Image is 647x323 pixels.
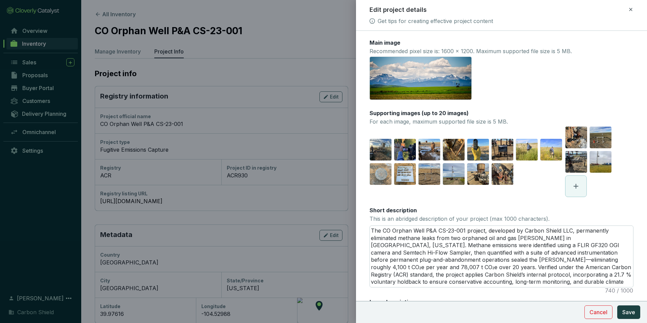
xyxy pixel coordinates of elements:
[370,163,392,185] img: https://imagedelivery.net/OeX1-Pzk5r51De534GGSBA/prod/supply/projects/5ea5080afda5415591485f1156e...
[370,207,417,214] label: Short description
[370,215,550,223] p: This is an abridged description of your project (max 1000 characters).
[589,308,607,316] span: Cancel
[565,127,587,148] img: 10cm test_HF_1013am.jpg
[370,139,392,160] img: https://imagedelivery.net/OeX1-Pzk5r51De534GGSBA/prod/supply/projects/5ea5080afda5415591485f1156e...
[622,308,635,316] span: Save
[370,5,427,14] h2: Edit project details
[443,163,465,185] img: https://imagedelivery.net/OeX1-Pzk5r51De534GGSBA/prod/supply/projects/5ea5080afda5415591485f1156e...
[467,163,489,185] img: https://imagedelivery.net/OeX1-Pzk5r51De534GGSBA/prod/supply/projects/5ea5080afda5415591485f1156e...
[394,163,416,185] img: https://imagedelivery.net/OeX1-Pzk5r51De534GGSBA/prod/supply/projects/5ea5080afda5415591485f1156e...
[565,151,587,173] img: 257 (4)-small.jpg
[370,109,469,117] label: Supporting images (up to 20 images)
[419,139,440,160] img: https://imagedelivery.net/OeX1-Pzk5r51De534GGSBA/prod/supply/projects/5ea5080afda5415591485f1156e...
[419,163,440,185] img: https://imagedelivery.net/OeX1-Pzk5r51De534GGSBA/prod/supply/projects/5ea5080afda5415591485f1156e...
[443,139,465,160] img: https://imagedelivery.net/OeX1-Pzk5r51De534GGSBA/prod/supply/projects/5ea5080afda5415591485f1156e...
[370,39,400,46] label: Main image
[590,151,611,173] img: 74033448536__CCA90E75-692F-4F0C-A70D-EBABA1A4874F.jpg
[516,139,538,160] img: https://imagedelivery.net/OeX1-Pzk5r51De534GGSBA/prod/supply/projects/5ea5080afda5415591485f1156e...
[370,118,508,126] p: For each image, maximum supported file size is 5 MB.
[378,17,493,25] a: Get tips for creating effective project content
[584,305,612,319] button: Cancel
[540,139,562,160] img: https://imagedelivery.net/OeX1-Pzk5r51De534GGSBA/prod/supply/projects/5ea5080afda5415591485f1156e...
[492,163,513,185] img: https://imagedelivery.net/OeX1-Pzk5r51De534GGSBA/prod/supply/projects/5ea5080afda5415591485f1156e...
[370,48,572,55] p: Recommended pixel size is: 1600 x 1200. Maximum supported file size is 5 MB.
[394,139,416,160] img: https://imagedelivery.net/OeX1-Pzk5r51De534GGSBA/prod/supply/projects/5ea5080afda5415591485f1156e...
[370,298,415,306] label: Long description
[467,139,489,160] img: https://imagedelivery.net/OeX1-Pzk5r51De534GGSBA/prod/supply/projects/5ea5080afda5415591485f1156e...
[617,305,640,319] button: Save
[590,127,611,148] img: 257 (2)-small.jpg
[492,139,513,160] img: https://imagedelivery.net/OeX1-Pzk5r51De534GGSBA/prod/supply/projects/5ea5080afda5415591485f1156e...
[370,226,633,287] textarea: The CO Orphan Well P&A CS-23-001 project, developed by Carbon Shield LLC, permanently eliminated ...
